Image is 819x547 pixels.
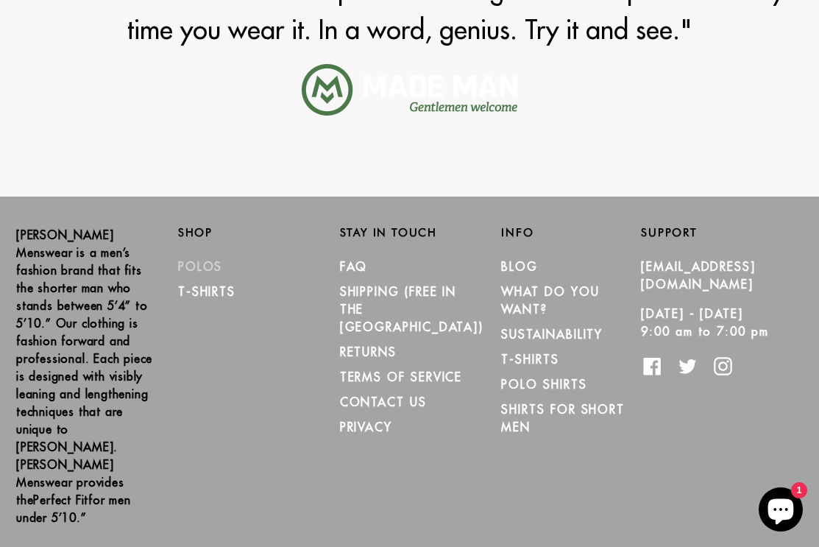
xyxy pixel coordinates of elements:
a: FAQ [340,259,368,274]
a: PRIVACY [340,420,392,434]
h2: Shop [178,226,318,239]
a: Polo Shirts [501,377,586,392]
a: Polos [178,259,223,274]
a: SHIPPING (Free in the [GEOGRAPHIC_DATA]) [340,284,484,334]
inbox-online-store-chat: Shopify online store chat [754,487,807,535]
a: Blog [501,259,538,274]
a: RETURNS [340,345,397,359]
a: Sustainability [501,327,603,342]
a: CONTACT US [340,395,427,409]
strong: Perfect Fit [33,493,88,507]
a: Shirts for Short Men [501,402,625,434]
a: What Do You Want? [501,284,599,317]
h2: Support [641,226,803,239]
a: TERMS OF SERVICE [340,370,463,384]
h2: Stay in Touch [340,226,480,239]
a: [EMAIL_ADDRESS][DOMAIN_NAME] [641,259,756,292]
img: unnamed_1024x1024.png [302,64,517,116]
a: T-Shirts [178,284,235,299]
a: T-Shirts [501,352,559,367]
p: [DATE] - [DATE] 9:00 am to 7:00 pm [641,305,781,340]
h2: Info [501,226,641,239]
p: [PERSON_NAME] Menswear is a men’s fashion brand that fits the shorter man who stands between 5’4”... [16,226,156,526]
